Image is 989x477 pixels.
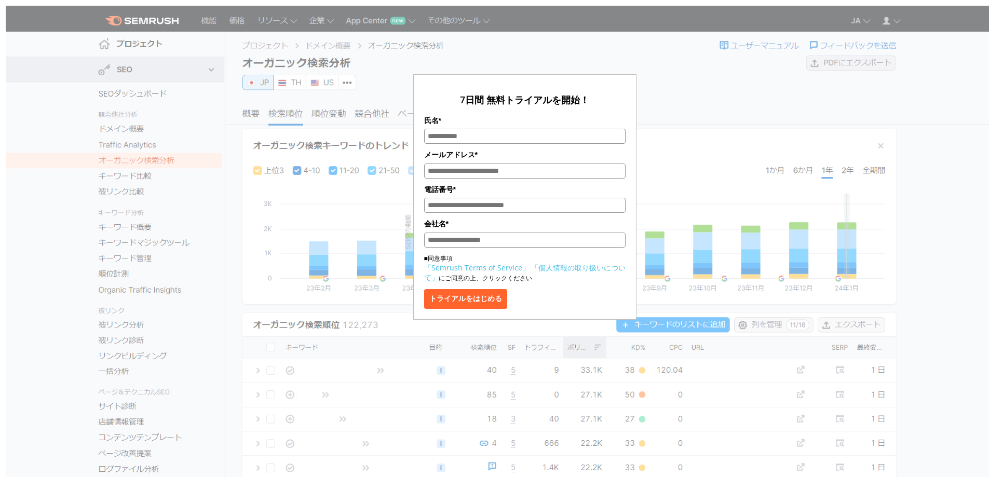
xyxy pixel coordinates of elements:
[424,254,626,283] p: ■同意事項 にご同意の上、クリックください
[424,289,507,309] button: トライアルをはじめる
[424,263,530,272] a: 「Semrush Terms of Service」
[424,149,626,160] label: メールアドレス*
[424,184,626,195] label: 電話番号*
[424,263,626,282] a: 「個人情報の取り扱いについて」
[460,93,589,106] span: 7日間 無料トライアルを開始！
